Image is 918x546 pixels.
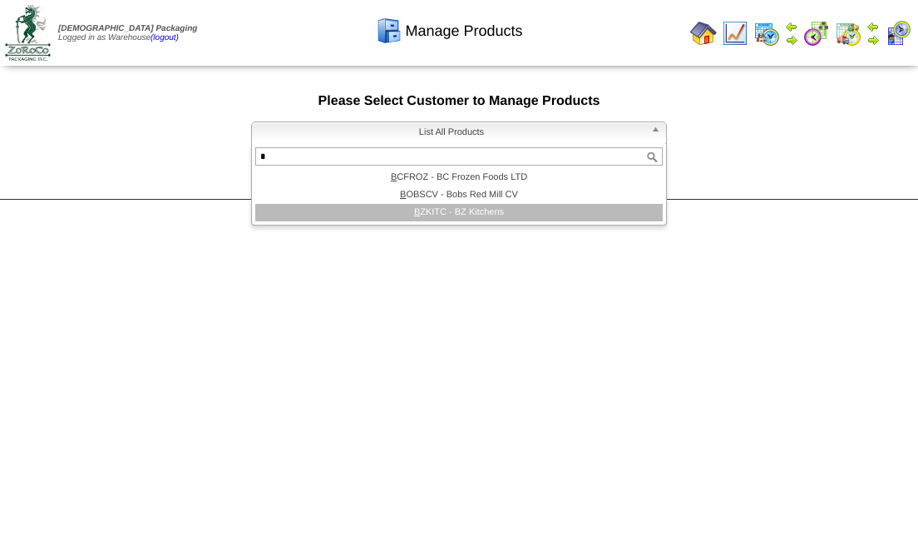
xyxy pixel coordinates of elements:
[255,204,663,221] li: ZKITC - BZ Kitchens
[391,172,397,182] em: B
[866,20,880,33] img: arrowleft.gif
[753,20,780,47] img: calendarprod.gif
[803,20,830,47] img: calendarblend.gif
[58,24,197,42] span: Logged in as Warehouse
[259,122,644,142] span: List All Products
[255,169,663,186] li: CFROZ - BC Frozen Foods LTD
[151,33,179,42] a: (logout)
[885,20,911,47] img: calendarcustomer.gif
[785,20,798,33] img: arrowleft.gif
[835,20,861,47] img: calendarinout.gif
[414,207,420,217] em: B
[58,24,197,33] span: [DEMOGRAPHIC_DATA] Packaging
[400,190,406,200] em: B
[785,33,798,47] img: arrowright.gif
[866,33,880,47] img: arrowright.gif
[722,20,748,47] img: line_graph.gif
[5,5,51,61] img: zoroco-logo-small.webp
[318,94,600,108] span: Please Select Customer to Manage Products
[255,186,663,204] li: OBSCV - Bobs Red Mill CV
[405,22,522,40] span: Manage Products
[376,17,402,44] img: cabinet.gif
